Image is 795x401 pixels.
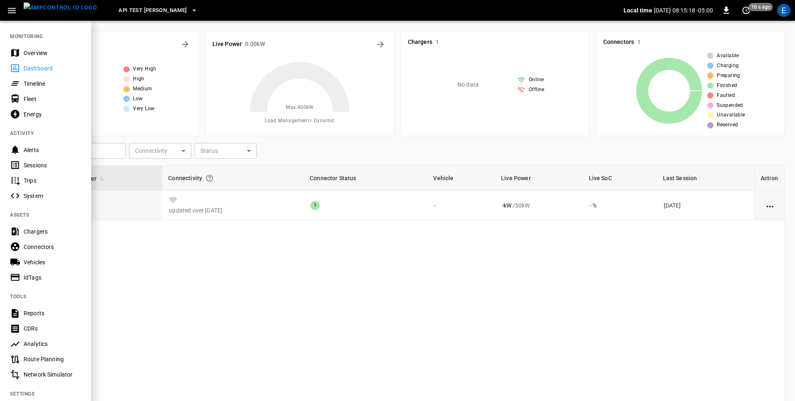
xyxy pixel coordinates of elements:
div: Analytics [24,340,81,348]
div: Trips [24,176,81,185]
div: System [24,192,81,200]
button: set refresh interval [740,4,753,17]
div: IdTags [24,273,81,282]
div: Dashboard [24,64,81,72]
div: Route Planning [24,355,81,363]
div: Network Simulator [24,370,81,379]
div: Energy [24,110,81,118]
div: Sessions [24,161,81,169]
div: Fleet [24,95,81,103]
div: profile-icon [777,4,790,17]
div: Overview [24,49,81,57]
div: Timeline [24,80,81,88]
div: Vehicles [24,258,81,266]
div: Chargers [24,227,81,236]
div: Alerts [24,146,81,154]
div: Reports [24,309,81,317]
div: CDRs [24,324,81,333]
div: Connectors [24,243,81,251]
p: Local time [624,6,652,14]
p: [DATE] 08:15:18 -05:00 [654,6,713,14]
span: API Test [PERSON_NAME] [118,6,187,15]
img: ampcontrol.io logo [24,2,97,13]
span: 10 s ago [749,3,773,11]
